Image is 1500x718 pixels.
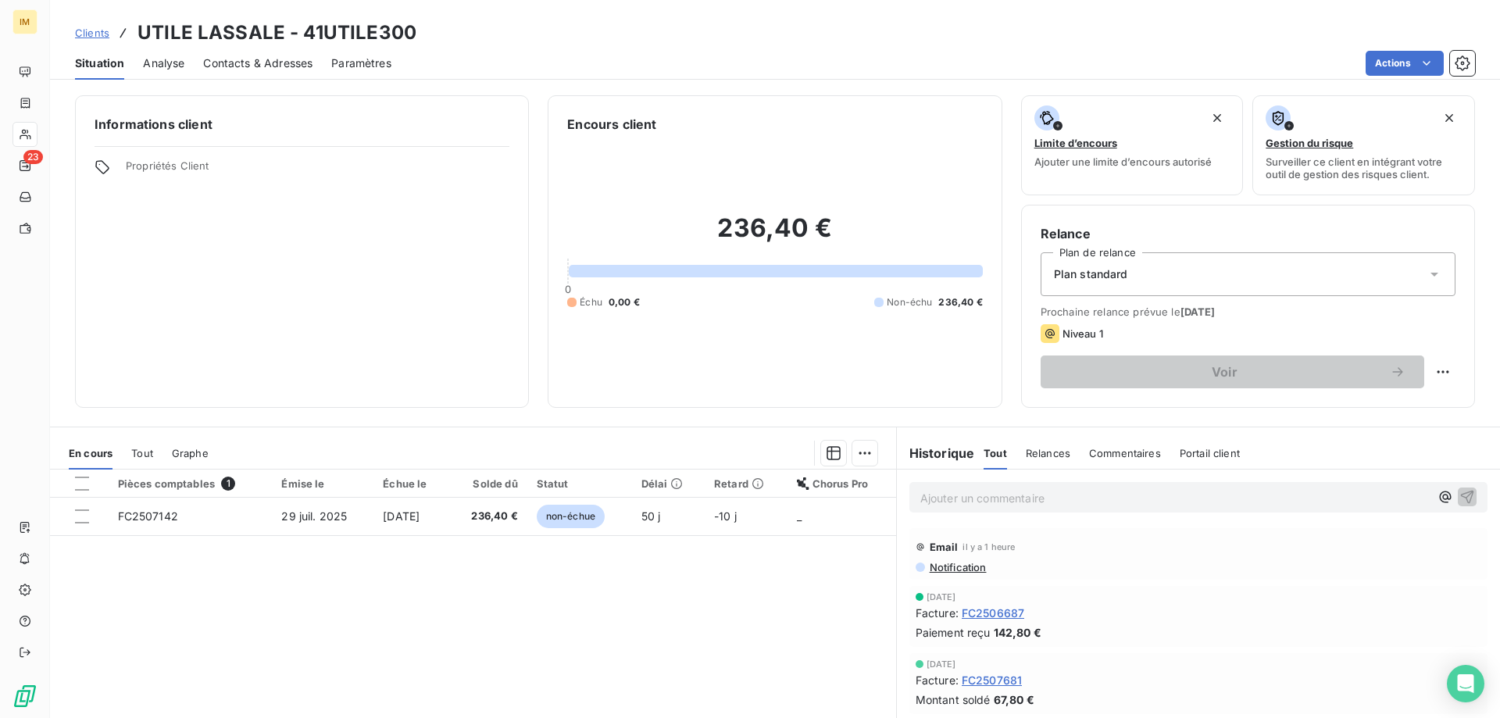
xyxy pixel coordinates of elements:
span: [DATE] [383,509,420,523]
h3: UTILE LASSALE - 41UTILE300 [137,19,416,47]
span: -10 j [714,509,737,523]
span: Prochaine relance prévue le [1041,305,1455,318]
h6: Informations client [95,115,509,134]
span: FC2507142 [118,509,178,523]
h6: Relance [1041,224,1455,243]
span: 1 [221,477,235,491]
div: Retard [714,477,778,490]
button: Voir [1041,355,1424,388]
div: Émise le [281,477,364,490]
span: 67,80 € [994,691,1034,708]
span: Relances [1026,447,1070,459]
img: Logo LeanPay [12,684,37,709]
span: FC2507681 [962,672,1022,688]
span: Gestion du risque [1266,137,1353,149]
span: Analyse [143,55,184,71]
span: Email [930,541,959,553]
h6: Historique [897,444,975,463]
span: 236,40 € [938,295,982,309]
span: Graphe [172,447,209,459]
span: Échu [580,295,602,309]
span: Clients [75,27,109,39]
span: Niveau 1 [1062,327,1103,340]
span: Montant soldé [916,691,991,708]
span: Contacts & Adresses [203,55,312,71]
span: Paiement reçu [916,624,991,641]
div: Délai [641,477,695,490]
span: Propriétés Client [126,159,509,181]
span: Ajouter une limite d’encours autorisé [1034,155,1212,168]
span: Facture : [916,672,959,688]
span: 0,00 € [609,295,640,309]
h2: 236,40 € [567,213,982,259]
span: [DATE] [1180,305,1216,318]
h6: Encours client [567,115,656,134]
div: IM [12,9,37,34]
span: il y a 1 heure [962,542,1015,552]
div: Chorus Pro [797,477,887,490]
span: Limite d’encours [1034,137,1117,149]
span: 50 j [641,509,661,523]
span: 236,40 € [459,509,518,524]
span: Voir [1059,366,1390,378]
span: Tout [984,447,1007,459]
span: non-échue [537,505,605,528]
span: Plan standard [1054,266,1128,282]
span: Notification [928,561,987,573]
span: Facture : [916,605,959,621]
div: Pièces comptables [118,477,263,491]
span: _ [797,509,802,523]
span: 0 [565,283,571,295]
span: Situation [75,55,124,71]
span: FC2506687 [962,605,1024,621]
div: Statut [537,477,623,490]
span: [DATE] [927,592,956,602]
span: [DATE] [927,659,956,669]
button: Actions [1366,51,1444,76]
span: Tout [131,447,153,459]
span: Non-échu [887,295,932,309]
span: 29 juil. 2025 [281,509,347,523]
div: Solde dû [459,477,518,490]
span: Surveiller ce client en intégrant votre outil de gestion des risques client. [1266,155,1462,180]
button: Limite d’encoursAjouter une limite d’encours autorisé [1021,95,1244,195]
span: 142,80 € [994,624,1041,641]
span: Paramètres [331,55,391,71]
div: Échue le [383,477,439,490]
button: Gestion du risqueSurveiller ce client en intégrant votre outil de gestion des risques client. [1252,95,1475,195]
span: 23 [23,150,43,164]
span: En cours [69,447,112,459]
div: Open Intercom Messenger [1447,665,1484,702]
span: Portail client [1180,447,1240,459]
span: Commentaires [1089,447,1161,459]
a: Clients [75,25,109,41]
